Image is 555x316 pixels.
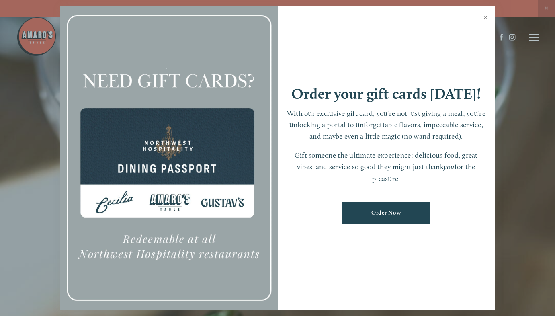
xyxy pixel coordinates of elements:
p: Gift someone the ultimate experience: delicious food, great vibes, and service so good they might... [286,150,487,184]
em: you [444,162,455,171]
p: With our exclusive gift card, you’re not just giving a meal; you’re unlocking a portal to unforge... [286,108,487,142]
h1: Order your gift cards [DATE]! [291,86,481,101]
a: Order Now [342,202,430,224]
a: Close [478,7,494,30]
